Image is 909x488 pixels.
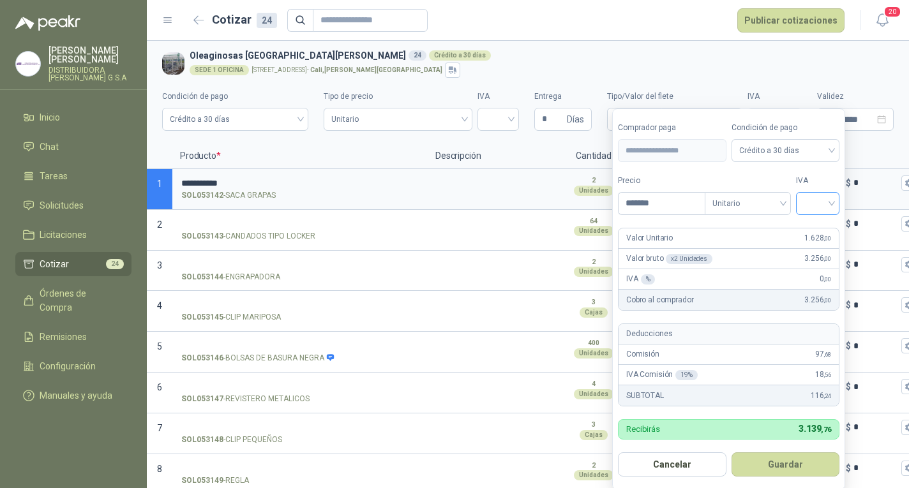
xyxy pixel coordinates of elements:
p: 2 [592,461,596,471]
div: Unidades [574,470,613,480]
strong: SOL053142 [181,189,223,202]
label: IVA [477,91,519,103]
p: - SACA GRAPAS [181,189,276,202]
div: Unidades [574,267,613,277]
input: Incluido $ [853,300,899,310]
a: Órdenes de Compra [15,281,131,320]
input: SOL053148-CLIP PEQUEÑOS [181,423,419,433]
div: Cajas [580,307,608,318]
label: Precio [618,175,705,187]
p: $ [846,176,851,190]
input: Incluido $ [853,382,899,392]
a: Inicio [15,105,131,129]
p: [PERSON_NAME] [PERSON_NAME] [49,46,131,64]
span: ,24 [823,392,831,399]
span: 24 [106,259,124,269]
span: 5 [157,341,162,351]
span: Tareas [40,169,68,183]
p: - ENGRAPADORA [181,271,280,283]
span: Licitaciones [40,228,87,242]
input: SOL053146-BOLSAS DE BASURA NEGRA [181,341,419,351]
p: $ [846,380,851,394]
p: SUBTOTAL [626,390,664,402]
label: IVA [747,91,802,103]
span: Órdenes de Compra [40,286,119,314]
div: 19 % [675,370,698,380]
span: Inicio [40,110,60,124]
input: Incluido $ [853,463,899,473]
p: 4 [592,379,596,389]
p: $ [846,298,851,312]
strong: SOL053147 [181,393,223,405]
h3: Oleaginosas [GEOGRAPHIC_DATA][PERSON_NAME] [190,48,889,63]
span: Unitario [712,194,783,213]
img: Logo peakr [15,15,80,31]
span: 4 [157,300,162,311]
span: Remisiones [40,330,87,344]
strong: Cali , [PERSON_NAME][GEOGRAPHIC_DATA] [310,66,442,73]
span: ,68 [823,351,831,358]
p: - CLIP MARIPOSA [181,311,281,323]
strong: SOL053143 [181,230,223,242]
label: Validez [817,91,894,103]
input: Incluido $ [853,178,899,188]
div: SEDE 1 OFICINA [190,65,249,75]
p: $ [846,217,851,231]
p: Valor bruto [626,253,712,265]
input: SOL053143-CANDADOS TIPO LOCKER [181,219,419,229]
span: 1 [157,179,162,189]
span: 2 [157,219,162,230]
span: 97 [815,348,831,360]
a: Remisiones [15,325,131,349]
input: SOL053147-REVISTERO METALICOS [181,382,419,392]
p: Deducciones [626,328,672,340]
p: $ [846,339,851,353]
span: 3.139 [799,424,831,434]
div: x 2 Unidades [666,254,712,264]
p: Cantidad [555,144,632,169]
p: [STREET_ADDRESS] - [252,67,442,73]
label: IVA [796,175,839,187]
a: Licitaciones [15,223,131,247]
span: 0 [820,273,831,285]
button: Publicar cotizaciones [737,8,845,33]
p: IVA [626,273,655,285]
p: Cobro al comprador [626,294,693,306]
span: ,76 [821,425,831,434]
span: 1.628 [804,232,831,244]
a: Chat [15,135,131,159]
p: 400 [588,338,599,348]
span: 3.256 [804,253,831,265]
button: Guardar [732,452,840,477]
div: Unidades [574,389,613,399]
div: Unidades [574,348,613,359]
label: Entrega [534,91,592,103]
span: ,00 [823,235,831,242]
input: SOL053145-CLIP MARIPOSA [181,300,419,310]
p: 3 [592,297,596,307]
a: Cotizar24 [15,252,131,276]
button: Cancelar [618,452,726,477]
span: 18 [815,369,831,381]
input: SOL053149-REGLA [181,464,419,473]
input: Incluido $ [853,422,899,432]
p: Valor Unitario [626,232,673,244]
p: 3 [592,420,596,430]
a: Manuales y ayuda [15,383,131,408]
strong: SOL053149 [181,475,223,487]
p: Recibirás [626,425,660,433]
span: Cotizar [40,257,69,271]
h2: Cotizar [212,11,277,29]
span: 3.256 [804,294,831,306]
span: Unitario [331,110,464,129]
a: Tareas [15,164,131,188]
div: Unidades [574,226,613,236]
span: Configuración [40,359,96,373]
p: Producto [172,144,428,169]
span: Crédito a 30 días [170,110,301,129]
input: Incluido $ [853,219,899,228]
input: Incluido $ [853,260,899,269]
span: Chat [40,140,59,154]
p: - REVISTERO METALICOS [181,393,310,405]
span: 20 [883,6,901,18]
